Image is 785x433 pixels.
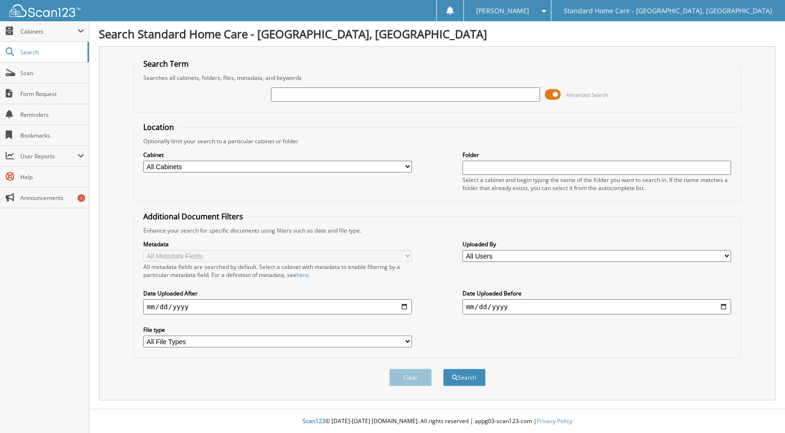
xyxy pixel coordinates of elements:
[462,176,732,192] div: Select a cabinet and begin typing the name of the folder you want to search in. If the name match...
[297,271,309,279] a: here
[462,299,732,314] input: end
[143,263,412,279] div: All metadata fields are searched by default. Select a cabinet with metadata to enable filtering b...
[143,151,412,159] label: Cabinet
[389,369,432,386] button: Clear
[143,240,412,248] label: Metadata
[564,8,772,14] span: Standard Home Care - [GEOGRAPHIC_DATA], [GEOGRAPHIC_DATA]
[443,369,486,386] button: Search
[139,226,736,234] div: Enhance your search for specific documents using filters such as date and file type.
[9,4,80,17] img: scan123-logo-white.svg
[20,194,84,202] span: Announcements
[139,59,193,69] legend: Search Term
[143,289,412,297] label: Date Uploaded After
[462,151,732,159] label: Folder
[139,122,179,132] legend: Location
[20,173,84,181] span: Help
[476,8,529,14] span: [PERSON_NAME]
[20,48,83,56] span: Search
[566,91,608,98] span: Advanced Search
[20,152,78,160] span: User Reports
[139,137,736,145] div: Optionally limit your search to a particular cabinet or folder
[89,410,785,433] div: © [DATE]-[DATE] [DOMAIN_NAME]. All rights reserved | appg03-scan123-com |
[303,417,325,425] span: Scan123
[20,111,84,119] span: Reminders
[139,74,736,82] div: Searches all cabinets, folders, files, metadata, and keywords
[143,326,412,334] label: File type
[462,240,732,248] label: Uploaded By
[20,27,78,35] span: Cabinets
[20,90,84,98] span: Form Request
[462,289,732,297] label: Date Uploaded Before
[99,26,776,42] h1: Search Standard Home Care - [GEOGRAPHIC_DATA], [GEOGRAPHIC_DATA]
[139,211,248,222] legend: Additional Document Filters
[143,299,412,314] input: start
[20,131,84,139] span: Bookmarks
[537,417,572,425] a: Privacy Policy
[78,194,85,202] div: 1
[20,69,84,77] span: Scan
